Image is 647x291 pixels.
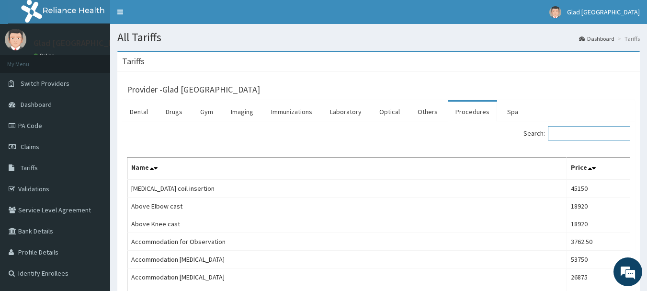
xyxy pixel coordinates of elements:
[21,100,52,109] span: Dashboard
[21,163,38,172] span: Tariffs
[127,268,567,286] td: Accommodation [MEDICAL_DATA]
[34,39,131,47] p: Glad [GEOGRAPHIC_DATA]
[579,35,614,43] a: Dashboard
[548,126,630,140] input: Search:
[127,158,567,180] th: Name
[5,29,26,50] img: User Image
[122,57,145,66] h3: Tariffs
[372,102,408,122] a: Optical
[223,102,261,122] a: Imaging
[615,35,640,43] li: Tariffs
[567,179,630,198] td: 45150
[127,85,260,94] h3: Provider - Glad [GEOGRAPHIC_DATA]
[21,79,69,88] span: Switch Providers
[127,215,567,233] td: Above Knee cast
[567,233,630,251] td: 3762.50
[263,102,320,122] a: Immunizations
[127,179,567,198] td: [MEDICAL_DATA] coil insertion
[567,215,630,233] td: 18920
[567,268,630,286] td: 26875
[127,233,567,251] td: Accommodation for Observation
[567,158,630,180] th: Price
[567,251,630,268] td: 53750
[410,102,445,122] a: Others
[499,102,526,122] a: Spa
[21,142,39,151] span: Claims
[322,102,369,122] a: Laboratory
[158,102,190,122] a: Drugs
[567,198,630,215] td: 18920
[127,198,567,215] td: Above Elbow cast
[193,102,221,122] a: Gym
[122,102,156,122] a: Dental
[34,52,57,59] a: Online
[549,6,561,18] img: User Image
[448,102,497,122] a: Procedures
[523,126,630,140] label: Search:
[127,251,567,268] td: Accommodation [MEDICAL_DATA]
[117,31,640,44] h1: All Tariffs
[567,8,640,16] span: Glad [GEOGRAPHIC_DATA]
